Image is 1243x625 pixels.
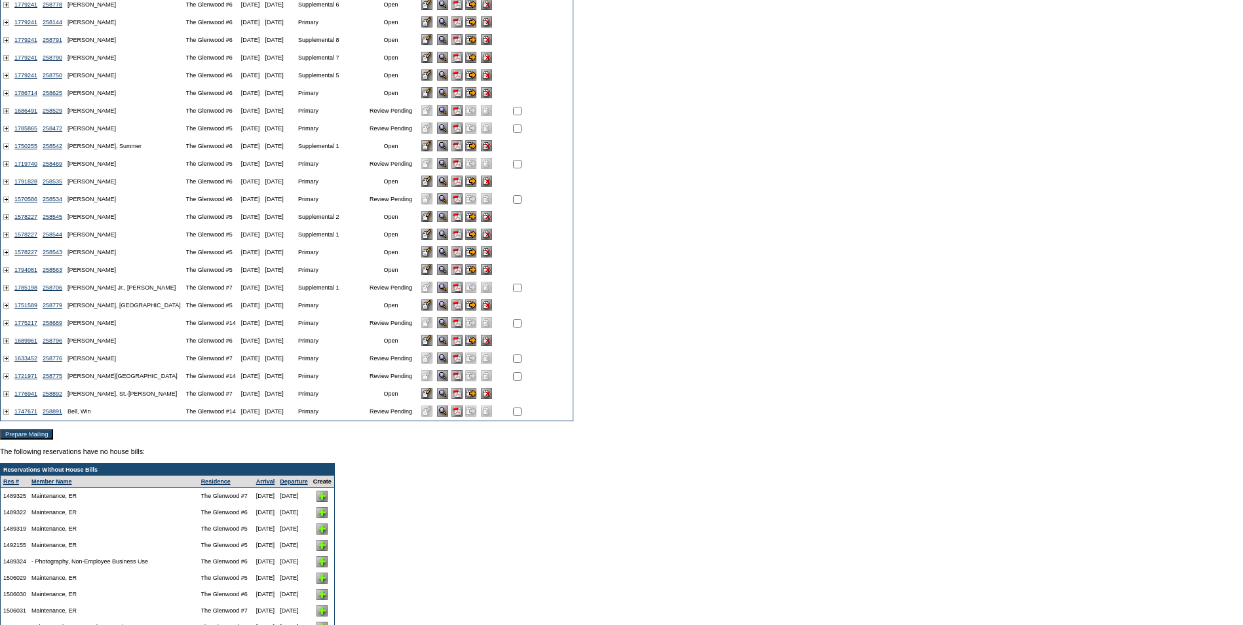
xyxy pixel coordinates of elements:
td: Primary [296,14,342,31]
img: Edit [421,352,432,364]
a: 258544 [43,231,62,238]
td: The Glenwood #6 [183,14,239,31]
input: Delete [481,34,492,45]
td: The Glenwood #6 [183,49,239,67]
td: Open [367,49,415,67]
td: [DATE] [239,155,263,173]
td: [DATE] [239,49,263,67]
img: b_pdf.gif [451,193,463,204]
img: Add House Bill [316,556,328,567]
td: [DATE] [262,155,296,173]
a: 258791 [43,37,62,43]
td: The Glenwood #6 [183,102,239,120]
a: Res # [3,478,19,485]
td: [DATE] [262,261,296,279]
td: [DATE] [262,120,296,138]
td: Primary [296,173,342,191]
img: plus.gif [3,267,9,273]
a: 258779 [43,302,62,309]
td: [PERSON_NAME] [65,31,183,49]
img: plus.gif [3,285,9,291]
img: plus.gif [3,73,9,79]
img: Submit for Processing [465,123,476,134]
td: [PERSON_NAME] [65,155,183,173]
input: Delete [481,52,492,63]
input: View [437,123,448,134]
img: Submit for Processing [465,370,476,381]
input: View [437,158,448,169]
a: 258750 [43,72,62,79]
img: Delete [481,406,492,417]
input: Delete [481,388,492,399]
td: Open [367,14,415,31]
img: b_pdf.gif [451,69,463,81]
td: [DATE] [262,49,296,67]
input: Submit for Processing [465,34,476,45]
img: plus.gif [3,338,9,344]
img: b_pdf.gif [451,140,463,151]
a: Residence [201,478,231,485]
img: Delete [481,105,492,116]
input: View [437,352,448,364]
a: 258625 [43,90,62,96]
img: plus.gif [3,179,9,185]
a: 1570586 [14,196,37,202]
img: plus.gif [3,320,9,326]
input: View [437,211,448,222]
a: Arrival [256,478,275,485]
input: Delete [481,69,492,81]
a: 258542 [43,143,62,149]
a: 258706 [43,284,62,291]
td: [DATE] [239,173,263,191]
td: Supplemental 7 [296,49,342,67]
td: Open [367,226,415,244]
td: [PERSON_NAME] [65,208,183,226]
input: Delete [481,87,492,98]
img: plus.gif [3,20,9,26]
td: [DATE] [239,191,263,208]
img: plus.gif [3,356,9,362]
input: Edit [421,264,432,275]
td: [PERSON_NAME] [65,67,183,85]
img: Edit [421,105,432,116]
a: 1779241 [14,19,37,26]
img: b_pdf.gif [451,388,463,399]
td: The Glenwood #5 [183,226,239,244]
a: 258472 [43,125,62,132]
td: [DATE] [262,208,296,226]
td: [DATE] [262,14,296,31]
td: Primary [296,191,342,208]
input: Edit [421,87,432,98]
td: Open [367,138,415,155]
td: [PERSON_NAME] [65,173,183,191]
img: Delete [481,370,492,381]
input: View [437,16,448,28]
img: b_pdf.gif [451,352,463,364]
td: [DATE] [239,31,263,49]
td: [PERSON_NAME] [65,102,183,120]
input: Edit [421,52,432,63]
td: [DATE] [262,31,296,49]
td: The Glenwood #6 [183,138,239,155]
input: View [437,299,448,311]
a: 1689961 [14,337,37,344]
td: [PERSON_NAME] [65,226,183,244]
img: Add House Bill [316,491,328,502]
td: Open [367,67,415,85]
img: Add House Bill [316,573,328,584]
img: b_pdf.gif [451,299,463,311]
td: Open [367,244,415,261]
a: 1779241 [14,72,37,79]
img: plus.gif [3,90,9,96]
input: Delete [481,211,492,222]
td: Primary [296,102,342,120]
td: [DATE] [262,191,296,208]
td: [DATE] [262,138,296,155]
td: Review Pending [367,120,415,138]
input: Delete [481,299,492,311]
a: 1751589 [14,302,37,309]
a: 1775217 [14,320,37,326]
img: Submit for Processing [465,282,476,293]
a: 258796 [43,337,62,344]
td: Primary [296,261,342,279]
